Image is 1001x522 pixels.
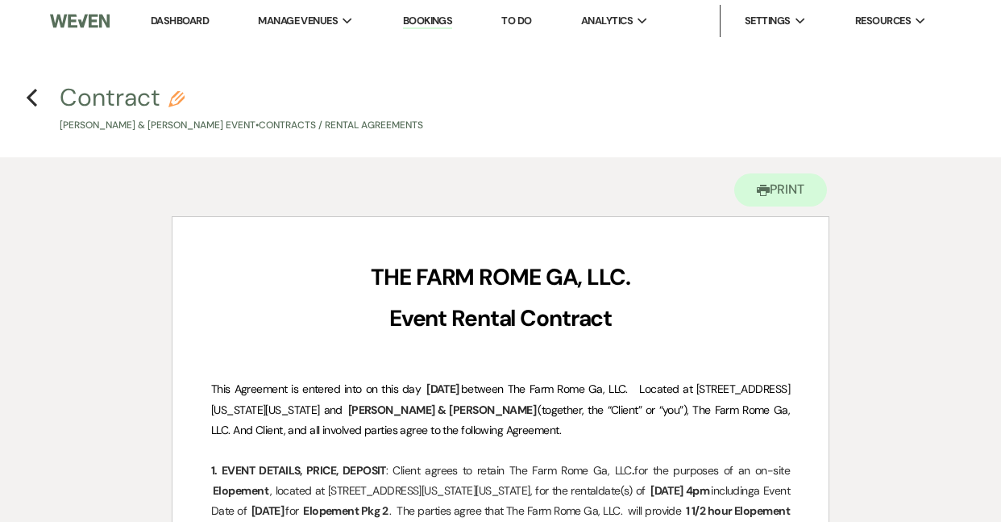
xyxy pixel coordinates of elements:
[403,14,453,29] a: Bookings
[60,118,423,133] p: [PERSON_NAME] & [PERSON_NAME] Event • Contracts / Rental Agreements
[285,503,298,518] span: for
[386,463,632,478] span: : Client agrees to retain The Farm Rome Ga, LLC
[301,502,389,520] span: Elopement Pkg 2
[50,4,110,38] img: Weven Logo
[855,13,911,29] span: Resources
[634,463,790,478] span: for the purposes of an on-site
[211,463,386,478] strong: 1. EVENT DETAILS, PRICE, DEPOSIT
[151,14,209,27] a: Dashboard
[211,382,421,396] span: This Agreement is entered into on this day
[211,403,792,437] span: (together, the “Client” or “you”), The Farm Rome Ga, LLC. And Client, and all involved parties ag...
[632,463,634,478] strong: .
[250,502,286,520] span: [DATE]
[347,401,538,420] span: [PERSON_NAME] & [PERSON_NAME]
[270,483,598,498] span: , located at [STREET_ADDRESS][US_STATE][US_STATE], for the rental
[389,503,681,518] span: . The parties agree that The Farm Rome Ga, LLC. will provide
[745,13,791,29] span: Settings
[734,173,827,207] button: Print
[371,262,629,292] strong: THE FARM ROME GA, LLC.
[581,13,633,29] span: Analytics
[258,13,338,29] span: Manage Venues
[60,86,423,133] button: Contract[PERSON_NAME] & [PERSON_NAME] Event•Contracts / Rental Agreements
[501,14,531,27] a: To Do
[211,482,270,500] span: Elopement
[649,482,711,500] span: [DATE] 4pm
[389,303,612,333] strong: Event Rental Contract
[425,380,461,399] span: [DATE]
[211,382,790,416] span: between The Farm Rome Ga, LLC. Located at [STREET_ADDRESS][US_STATE][US_STATE] and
